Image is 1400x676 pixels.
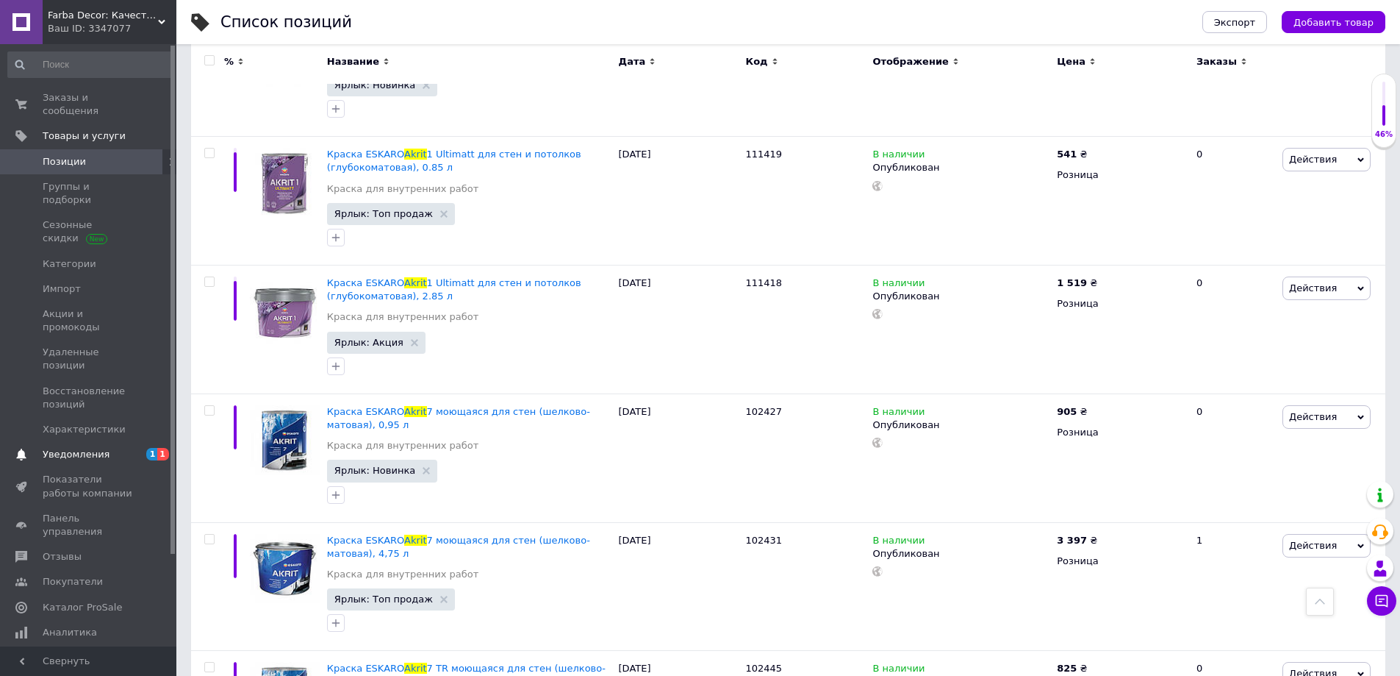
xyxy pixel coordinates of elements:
span: Akrit [404,535,426,546]
button: Добавить товар [1282,11,1385,33]
span: Цена [1057,55,1085,68]
span: Akrit [404,663,426,674]
span: 102445 [746,663,783,674]
b: 1 519 [1057,277,1087,288]
div: [DATE] [615,394,742,522]
div: ₴ [1057,148,1087,161]
span: 1 [157,448,169,460]
span: Дата [619,55,646,68]
span: Farba Decor: Качественные краски и материалы для идеального ремонта! [48,9,158,22]
div: Опубликован [872,419,1049,432]
span: Группы и подборки [43,180,136,207]
span: Действия [1289,154,1337,165]
span: Действия [1289,282,1337,293]
span: Добавить товар [1293,17,1374,28]
span: Краска ESKARO [327,535,404,546]
span: Акции и промокоды [43,307,136,334]
span: В наличии [872,535,925,550]
span: Краска ESKARO [327,149,404,160]
span: 1 [146,448,158,460]
div: ₴ [1057,662,1087,675]
span: Показатели работы компании [43,473,136,499]
div: 0 [1188,394,1279,522]
span: Ярлык: Акция [334,338,403,347]
a: Краска ESKAROAkrit7 моющаяся для стен (шелково-матовая), 0,95 л [327,406,590,430]
span: В наличии [872,406,925,421]
span: Удаленные позиции [43,346,136,372]
input: Поиск [7,51,173,78]
div: Список позиций [220,15,352,30]
span: В наличии [872,277,925,293]
img: Краска ESKARO Akrit 7 моющаяся для стен (шелково-матовая), 4,75 л [250,534,320,604]
span: 7 моющаяся для стен (шелково-матовая), 4,75 л [327,535,590,559]
span: Восстановление позиций [43,385,136,411]
span: Код [746,55,768,68]
span: Заказы [1196,55,1237,68]
div: 46% [1372,129,1396,140]
div: [DATE] [615,522,742,651]
span: Аналитика [43,626,97,639]
button: Экспорт [1202,11,1267,33]
span: Отображение [872,55,948,68]
span: Ярлык: Новинка [334,466,415,475]
span: 102427 [746,406,783,417]
span: Экспорт [1214,17,1255,28]
span: Панель управления [43,512,136,538]
span: В наличии [872,149,925,164]
span: Ярлык: Топ продаж [334,594,433,604]
b: 3 397 [1057,535,1087,546]
span: Akrit [404,277,426,288]
span: Akrit [404,406,426,417]
b: 905 [1057,406,1077,417]
span: Краска ESKARO [327,406,404,417]
div: 1 [1188,522,1279,651]
span: 111419 [746,149,783,160]
a: Краска ESKAROAkrit1 Ultimatt для стен и потолков (глубокоматовая), 0.85 л [327,149,581,173]
span: % [224,55,234,68]
div: Ваш ID: 3347077 [48,22,176,35]
div: [DATE] [615,266,742,394]
span: Каталог ProSale [43,601,122,614]
span: Категории [43,257,96,271]
span: 102431 [746,535,783,546]
span: Краска ESKARO [327,663,404,674]
span: Краска ESKARO [327,277,404,288]
div: Розница [1057,555,1184,568]
span: Название [327,55,379,68]
span: Ярлык: Новинка [334,80,415,90]
div: Опубликован [872,290,1049,303]
b: 825 [1057,663,1077,674]
span: Позиции [43,155,86,168]
a: Краска для внутренних работ [327,568,479,581]
div: ₴ [1057,534,1097,547]
span: Импорт [43,282,81,296]
span: Действия [1289,411,1337,422]
div: Опубликован [872,161,1049,174]
a: Краска для внутренних работ [327,182,479,196]
span: 111418 [746,277,783,288]
img: Краска ESKARO Akrit 7 моющаяся для стен (шелково-матовая), 0,95 л [250,405,320,475]
div: 0 [1188,137,1279,266]
span: Покупатели [43,575,103,588]
span: Akrit [404,149,426,160]
a: Краска для внутренних работ [327,310,479,324]
a: Краска ESKAROAkrit7 моющаяся для стен (шелково-матовая), 4,75 л [327,535,590,559]
div: Розница [1057,168,1184,182]
a: Краска для внутренних работ [327,439,479,452]
span: Товары и услуги [43,129,126,143]
div: Розница [1057,297,1184,310]
b: 541 [1057,149,1077,160]
span: 7 моющаяся для стен (шелково-матовая), 0,95 л [327,406,590,430]
span: Заказы и сообщения [43,91,136,118]
div: ₴ [1057,277,1097,290]
span: Ярлык: Топ продаж [334,209,433,218]
span: Уведомления [43,448,110,461]
span: Отзывы [43,550,82,563]
a: Краска ESKAROAkrit1 Ultimatt для стен и потолков (глубокоматовая), 2.85 л [327,277,581,302]
span: Характеристики [43,423,126,436]
span: Действия [1289,540,1337,551]
img: Краска ESKARO Akrit 1 Ultimatt для стен и потолков (глубокоматовая), 0.85 л [250,148,320,218]
span: 1 Ultimatt для стен и потолков (глубокоматовая), 2.85 л [327,277,581,302]
button: Чат с покупателем [1367,586,1396,616]
div: 0 [1188,266,1279,394]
